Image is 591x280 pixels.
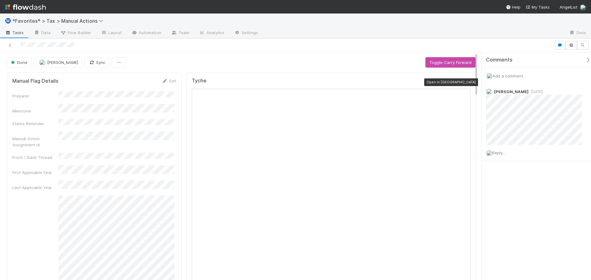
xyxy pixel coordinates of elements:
[34,57,82,68] button: [PERSON_NAME]
[127,28,166,38] a: Automation
[85,57,109,68] button: Sync
[39,59,45,65] img: avatar_37569647-1c78-4889-accf-88c08d42a236.png
[580,4,586,10] img: avatar_37569647-1c78-4889-accf-88c08d42a236.png
[5,2,46,12] img: logo-inverted-e16ddd16eac7371096b0.svg
[425,57,476,68] button: Toggle Carry Forward
[194,28,229,38] a: Analytics
[96,28,127,38] a: Layout
[166,28,194,38] a: Team
[162,78,176,83] a: Edit
[47,60,78,65] span: [PERSON_NAME]
[486,89,492,95] img: avatar_55a2f090-1307-4765-93b4-f04da16234ba.png
[12,120,58,127] div: Status Reminder
[560,5,577,10] span: AngelList
[229,28,263,38] a: Settings
[486,57,513,63] span: Comments
[492,150,505,155] span: Reply...
[5,30,24,36] span: Tasks
[525,5,550,10] span: My Tasks
[492,73,526,78] span: Add a comment...
[525,4,550,10] a: My Tasks
[506,4,521,10] div: Help
[12,169,58,175] div: First Applicable Year
[5,18,11,23] span: Ⓜ️
[12,93,58,99] div: Preparer
[12,184,58,191] div: Last Applicable Year
[60,30,91,36] span: Flow Builder
[494,89,529,94] span: [PERSON_NAME]
[529,89,543,94] span: [DATE]
[564,28,591,38] a: Docs
[12,154,58,160] div: Front / Slack Thread
[55,28,96,38] a: Flow Builder
[12,78,58,84] h5: Manual Flag Details
[12,18,106,24] span: *Favorites* > Tax > Manual Actions
[29,28,55,38] a: Data
[486,150,492,156] img: avatar_37569647-1c78-4889-accf-88c08d42a236.png
[12,136,58,148] div: Manual Action Assignment Id
[486,73,492,79] img: avatar_37569647-1c78-4889-accf-88c08d42a236.png
[192,78,207,84] h5: Tyche
[12,108,58,114] div: Milestone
